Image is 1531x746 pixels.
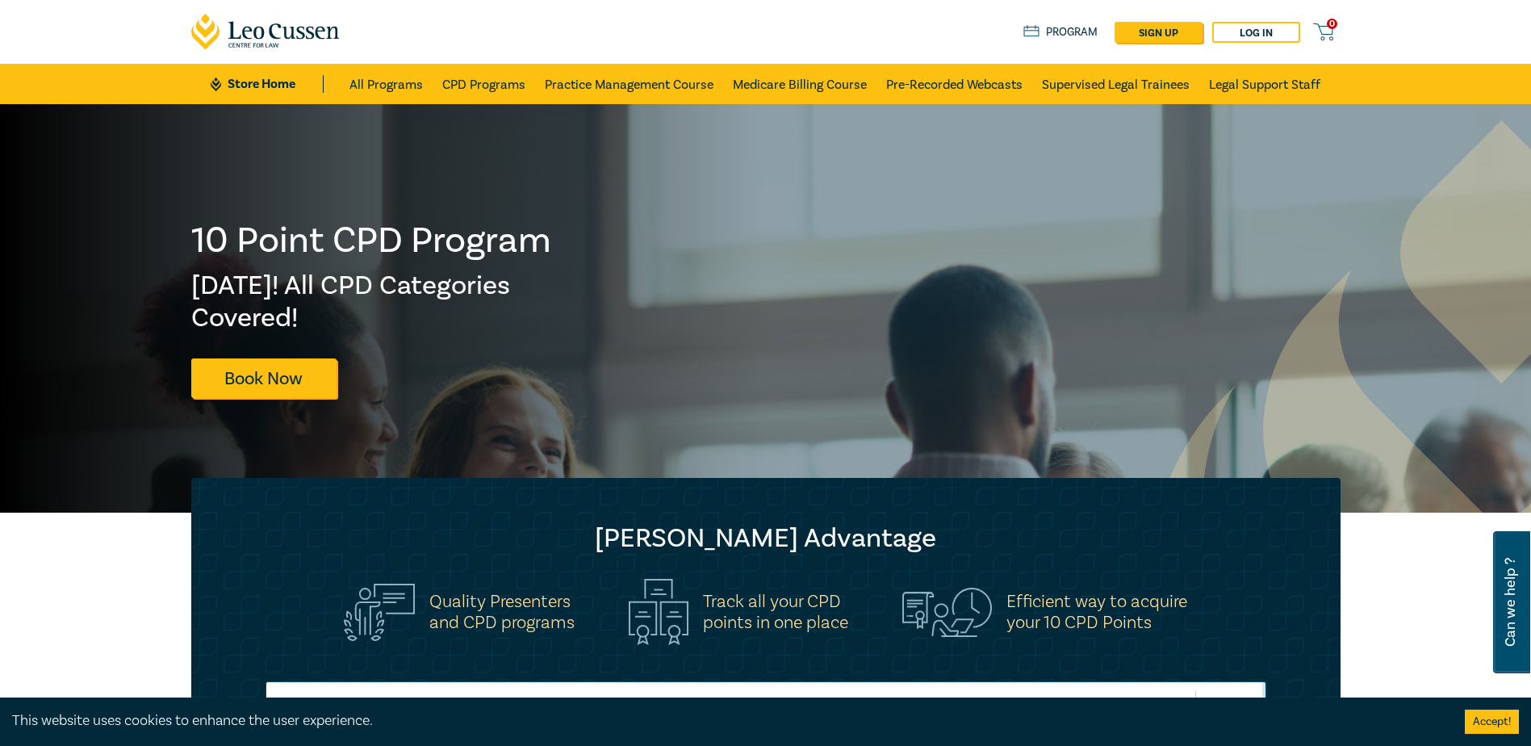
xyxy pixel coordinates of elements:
a: sign up [1115,22,1203,43]
a: Program [1023,23,1098,41]
h5: Track all your CPD points in one place [703,591,848,633]
img: Quality Presenters<br>and CPD programs [344,584,415,641]
h2: [DATE]! All CPD Categories Covered! [191,270,553,334]
a: Medicare Billing Course [733,64,867,104]
a: Legal Support Staff [1209,64,1320,104]
span: 0 [1327,19,1337,29]
img: Track all your CPD<br>points in one place [629,579,688,645]
a: CPD Programs [442,64,525,104]
button: Accept cookies [1465,710,1519,734]
a: Log in [1212,22,1300,43]
a: Supervised Legal Trainees [1042,64,1190,104]
span: Can we help ? [1503,541,1518,664]
a: All Programs [349,64,423,104]
a: Store Home [211,75,323,93]
h5: Quality Presenters and CPD programs [429,591,575,633]
h2: [PERSON_NAME] Advantage [224,522,1308,555]
a: Book Now [191,358,337,398]
h1: 10 Point CPD Program [191,220,553,262]
div: This website uses cookies to enhance the user experience. [12,710,1441,731]
h5: Efficient way to acquire your 10 CPD Points [1006,591,1187,633]
a: Practice Management Course [545,64,713,104]
img: Efficient way to acquire<br>your 10 CPD Points [902,588,992,636]
a: Pre-Recorded Webcasts [886,64,1023,104]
